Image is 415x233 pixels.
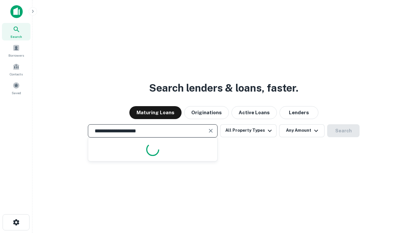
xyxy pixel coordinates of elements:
[231,106,277,119] button: Active Loans
[279,106,318,119] button: Lenders
[10,34,22,39] span: Search
[184,106,229,119] button: Originations
[10,72,23,77] span: Contacts
[12,90,21,95] span: Saved
[383,181,415,212] iframe: Chat Widget
[2,61,30,78] a: Contacts
[279,124,325,137] button: Any Amount
[8,53,24,58] span: Borrowers
[220,124,277,137] button: All Property Types
[10,5,23,18] img: capitalize-icon.png
[149,80,298,96] h3: Search lenders & loans, faster.
[2,23,30,40] a: Search
[2,42,30,59] a: Borrowers
[129,106,182,119] button: Maturing Loans
[206,126,215,135] button: Clear
[2,79,30,97] a: Saved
